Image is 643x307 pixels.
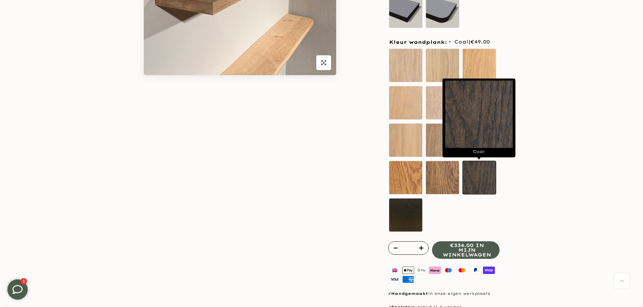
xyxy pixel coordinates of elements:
img: google pay [415,266,428,275]
span: | [468,39,490,45]
img: master [455,266,469,275]
img: ideal [388,266,402,275]
button: €334.00 in mijn winkelwagen [432,241,500,259]
span: Coal [454,38,490,46]
span: Kleur wandplank: [389,40,451,44]
img: Coal.jpg [445,81,513,148]
p: ✔ in onze eigen werkplaats [388,290,500,297]
img: maestro [442,266,455,275]
img: american express [401,275,415,284]
div: Coal [443,79,515,157]
img: visa [388,275,402,284]
img: paypal [468,266,482,275]
img: apple pay [401,266,415,275]
span: €49.00 [471,39,490,45]
strong: Handgemaakt [391,291,428,296]
span: €334.00 in mijn winkelwagen [443,243,491,257]
a: Terug naar boven [614,273,629,288]
iframe: toggle-frame [1,273,34,306]
img: klarna [428,266,442,275]
img: shopify pay [482,266,495,275]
